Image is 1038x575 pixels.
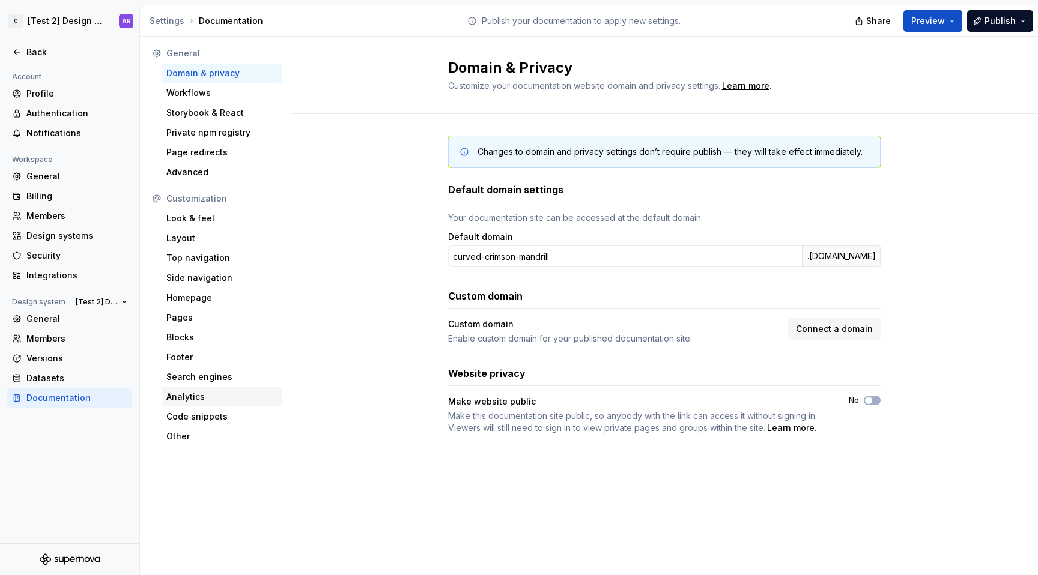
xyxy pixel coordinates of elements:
[26,107,127,119] div: Authentication
[26,269,127,281] div: Integrations
[448,289,523,303] h3: Custom domain
[26,230,127,242] div: Design systems
[866,15,891,27] span: Share
[162,407,282,426] a: Code snippets
[448,318,781,330] div: Custom domain
[26,127,127,139] div: Notifications
[911,15,945,27] span: Preview
[166,107,278,119] div: Storybook & React
[166,127,278,139] div: Private npm registry
[7,388,132,408] a: Documentation
[2,8,137,34] button: C[Test 2] Design SystemAR
[448,410,827,434] span: .
[722,80,769,92] a: Learn more
[478,146,863,158] div: Changes to domain and privacy settings don’t require publish — they will take effect immediately.
[122,16,131,26] div: AR
[26,170,127,182] div: General
[150,15,184,27] button: Settings
[7,246,132,265] a: Security
[985,15,1016,27] span: Publish
[76,297,117,307] span: [Test 2] Design System
[7,84,132,103] a: Profile
[26,333,127,345] div: Members
[8,14,23,28] div: C
[166,391,278,403] div: Analytics
[162,328,282,347] a: Blocks
[166,371,278,383] div: Search engines
[767,422,815,434] a: Learn more
[796,323,873,335] span: Connect a domain
[166,351,278,363] div: Footer
[448,58,866,77] h2: Domain & Privacy
[448,411,817,433] span: Make this documentation site public, so anybody with the link can access it without signing in. V...
[162,123,282,142] a: Private npm registry
[26,46,127,58] div: Back
[7,349,132,368] a: Versions
[7,295,70,309] div: Design system
[166,193,278,205] div: Customization
[162,209,282,228] a: Look & feel
[7,104,132,123] a: Authentication
[166,312,278,324] div: Pages
[166,212,278,224] div: Look & feel
[40,553,100,565] svg: Supernova Logo
[448,333,781,345] div: Enable custom domain for your published documentation site.
[7,187,132,206] a: Billing
[162,268,282,287] a: Side navigation
[166,146,278,158] div: Page redirects
[7,369,132,388] a: Datasets
[162,348,282,367] a: Footer
[967,10,1033,32] button: Publish
[162,103,282,122] a: Storybook & React
[448,366,526,381] h3: Website privacy
[448,182,563,197] h3: Default domain settings
[7,206,132,226] a: Members
[7,309,132,328] a: General
[903,10,962,32] button: Preview
[166,272,278,284] div: Side navigation
[166,87,278,99] div: Workflows
[162,367,282,387] a: Search engines
[166,166,278,178] div: Advanced
[7,70,46,84] div: Account
[162,64,282,83] a: Domain & privacy
[849,10,899,32] button: Share
[26,313,127,325] div: General
[26,210,127,222] div: Members
[162,143,282,162] a: Page redirects
[7,266,132,285] a: Integrations
[166,331,278,343] div: Blocks
[162,229,282,248] a: Layout
[166,67,278,79] div: Domain & privacy
[26,352,127,364] div: Versions
[162,248,282,268] a: Top navigation
[166,411,278,423] div: Code snippets
[448,80,720,91] span: Customize your documentation website domain and privacy settings.
[166,252,278,264] div: Top navigation
[7,43,132,62] a: Back
[7,329,132,348] a: Members
[162,427,282,446] a: Other
[7,152,58,167] div: Workspace
[448,231,513,243] label: Default domain
[26,372,127,384] div: Datasets
[788,318,881,340] button: Connect a domain
[162,387,282,406] a: Analytics
[26,250,127,262] div: Security
[28,15,105,27] div: [Test 2] Design System
[26,190,127,202] div: Billing
[482,15,681,27] p: Publish your documentation to apply new settings.
[166,430,278,442] div: Other
[162,288,282,307] a: Homepage
[162,83,282,103] a: Workflows
[802,245,881,267] div: .[DOMAIN_NAME]
[26,392,127,404] div: Documentation
[7,167,132,186] a: General
[7,226,132,245] a: Design systems
[448,396,827,408] div: Make website public
[166,292,278,304] div: Homepage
